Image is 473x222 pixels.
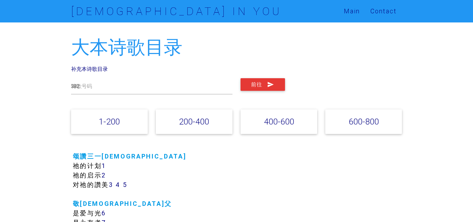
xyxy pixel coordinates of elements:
button: 前往 [241,78,285,91]
h2: 大本诗歌目录 [71,37,402,58]
a: 1-200 [99,116,120,127]
a: 补充本诗歌目录 [71,66,108,72]
a: 200-400 [179,116,209,127]
a: 3 [109,181,113,189]
a: 4 [116,181,120,189]
a: 敬[DEMOGRAPHIC_DATA]父 [73,200,172,208]
a: 1 [102,162,106,170]
a: 5 [123,181,127,189]
a: 颂讚三一[DEMOGRAPHIC_DATA] [73,152,187,160]
a: 2 [102,171,106,179]
a: 600-800 [349,116,379,127]
label: 诗歌号码 [71,82,92,90]
a: 6 [102,209,106,217]
a: 400-600 [264,116,294,127]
